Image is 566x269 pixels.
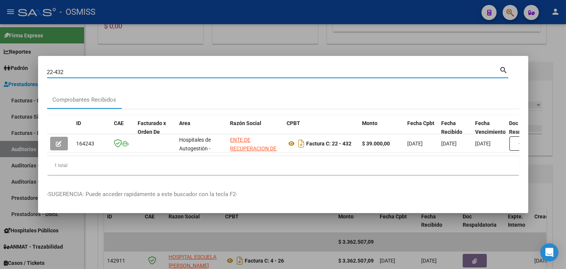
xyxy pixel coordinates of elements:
span: Fecha Cpbt [408,120,435,126]
datatable-header-cell: Doc Respaldatoria [506,115,552,148]
datatable-header-cell: CAE [111,115,135,148]
p: -SUGERENCIA: Puede acceder rapidamente a este buscador con la tecla F2- [47,190,519,199]
span: [DATE] [476,141,491,147]
datatable-header-cell: CPBT [284,115,359,148]
span: CAE [114,120,124,126]
datatable-header-cell: Fecha Vencimiento [472,115,506,148]
span: Facturado x Orden De [138,120,166,135]
div: Open Intercom Messenger [540,243,558,261]
datatable-header-cell: Facturado x Orden De [135,115,176,148]
div: 30718615700 [230,136,281,152]
datatable-header-cell: Fecha Cpbt [405,115,439,148]
span: Fecha Recibido [442,120,463,135]
span: [DATE] [442,141,457,147]
span: Razón Social [230,120,262,126]
span: [DATE] [408,141,423,147]
span: Fecha Vencimiento [476,120,506,135]
datatable-header-cell: Fecha Recibido [439,115,472,148]
span: Doc Respaldatoria [509,120,543,135]
div: 1 total [47,156,519,175]
datatable-header-cell: Razón Social [227,115,284,148]
span: CPBT [287,120,301,126]
span: ENTE DE RECUPERACION DE FONDOS PARA EL FORTALECIMIENTO DEL SISTEMA DE SALUD DE MENDOZA (REFORSAL)... [230,137,280,195]
datatable-header-cell: Area [176,115,227,148]
span: Monto [362,120,378,126]
span: ID [77,120,81,126]
span: Area [179,120,191,126]
strong: $ 39.000,00 [362,141,390,147]
div: 164243 [77,139,108,148]
mat-icon: search [500,65,508,74]
strong: Factura C: 22 - 432 [307,141,352,147]
span: Hospitales de Autogestión - Afiliaciones [179,137,211,160]
div: Comprobantes Recibidos [53,96,117,104]
datatable-header-cell: ID [74,115,111,148]
datatable-header-cell: Monto [359,115,405,148]
i: Descargar documento [297,138,307,150]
